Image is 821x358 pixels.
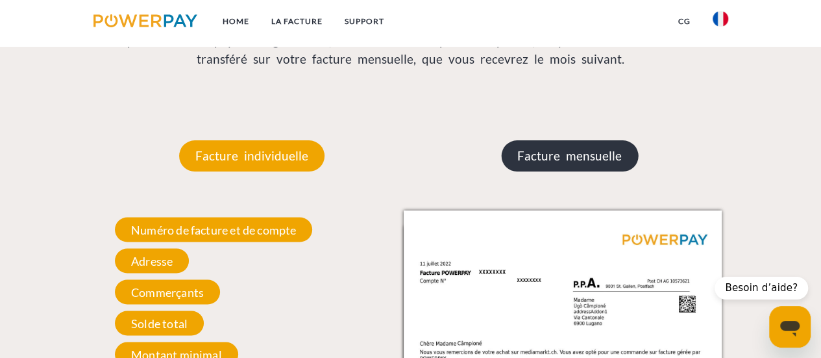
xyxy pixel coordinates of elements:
[93,14,198,27] img: logo-powerpay.svg
[333,10,395,33] a: Support
[211,10,260,33] a: Home
[769,306,811,348] iframe: Bouton de lancement de la fenêtre de messagerie, conversation en cours
[115,248,189,273] span: Adresse
[501,140,638,172] p: Facture mensuelle
[115,217,312,242] span: Numéro de facture et de compte
[115,279,220,304] span: Commerçants
[713,11,728,27] img: fr
[260,10,333,33] a: LA FACTURE
[179,140,325,172] p: Facture individuelle
[115,311,204,335] span: Solde total
[93,32,729,69] p: Vous pouvez soit le payer intégralement, soit effectuer un paiement partiel, auquel cas le solde ...
[667,10,702,33] a: CG
[715,277,808,300] div: Besoin d’aide?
